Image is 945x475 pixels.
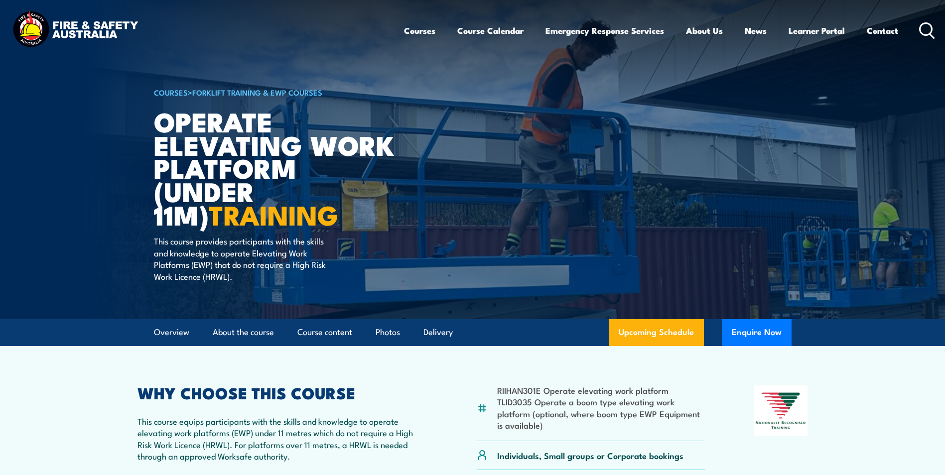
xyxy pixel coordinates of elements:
[686,17,723,44] a: About Us
[867,17,898,44] a: Contact
[213,319,274,346] a: About the course
[154,110,400,226] h1: Operate Elevating Work Platform (under 11m)
[154,86,400,98] h6: >
[154,319,189,346] a: Overview
[404,17,435,44] a: Courses
[423,319,453,346] a: Delivery
[497,384,706,396] li: RIIHAN301E Operate elevating work platform
[545,17,664,44] a: Emergency Response Services
[609,319,704,346] a: Upcoming Schedule
[745,17,767,44] a: News
[497,396,706,431] li: TLID3035 Operate a boom type elevating work platform (optional, where boom type EWP Equipment is ...
[376,319,400,346] a: Photos
[137,415,428,462] p: This course equips participants with the skills and knowledge to operate elevating work platforms...
[209,193,338,235] strong: TRAINING
[754,385,808,436] img: Nationally Recognised Training logo.
[722,319,792,346] button: Enquire Now
[192,87,322,98] a: Forklift Training & EWP Courses
[497,450,683,461] p: Individuals, Small groups or Corporate bookings
[154,235,336,282] p: This course provides participants with the skills and knowledge to operate Elevating Work Platfor...
[297,319,352,346] a: Course content
[457,17,524,44] a: Course Calendar
[789,17,845,44] a: Learner Portal
[137,385,428,399] h2: WHY CHOOSE THIS COURSE
[154,87,188,98] a: COURSES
